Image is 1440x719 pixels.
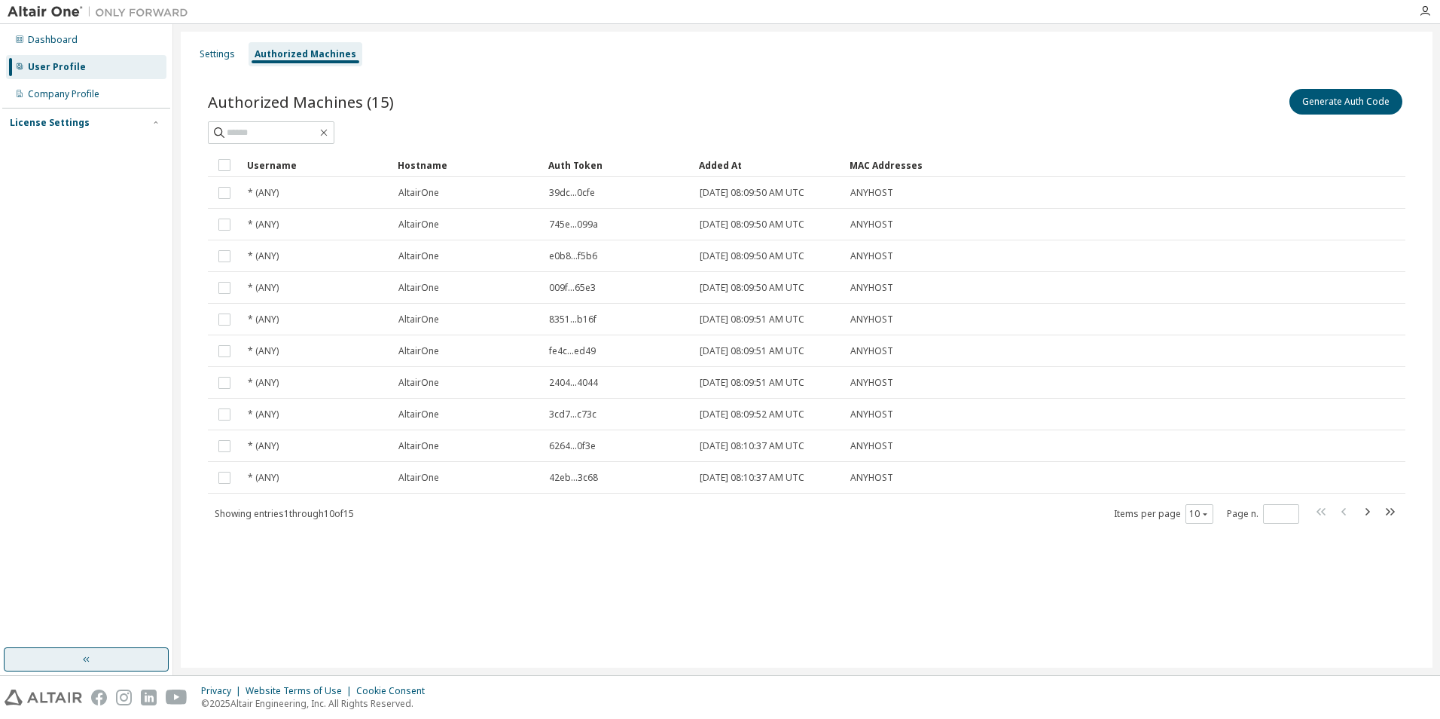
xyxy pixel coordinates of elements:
[700,472,804,484] span: [DATE] 08:10:37 AM UTC
[549,472,598,484] span: 42eb...3c68
[850,408,893,421] span: ANYHOST
[398,440,439,452] span: AltairOne
[1227,504,1299,524] span: Page n.
[248,219,279,231] span: * (ANY)
[1289,89,1402,115] button: Generate Auth Code
[850,282,893,294] span: ANYHOST
[398,377,439,389] span: AltairOne
[398,187,439,199] span: AltairOne
[398,345,439,357] span: AltairOne
[208,91,394,112] span: Authorized Machines (15)
[248,408,279,421] span: * (ANY)
[398,472,439,484] span: AltairOne
[549,250,597,262] span: e0b8...f5b6
[201,685,246,697] div: Privacy
[28,61,86,73] div: User Profile
[247,153,386,177] div: Username
[398,314,439,326] span: AltairOne
[700,377,804,389] span: [DATE] 08:09:51 AM UTC
[1114,504,1213,524] span: Items per page
[255,48,356,60] div: Authorized Machines
[700,282,804,294] span: [DATE] 08:09:50 AM UTC
[398,219,439,231] span: AltairOne
[28,88,99,100] div: Company Profile
[200,48,235,60] div: Settings
[549,219,598,231] span: 745e...099a
[8,5,196,20] img: Altair One
[549,377,598,389] span: 2404...4044
[850,219,893,231] span: ANYHOST
[549,345,596,357] span: fe4c...ed49
[549,408,596,421] span: 3cd7...c73c
[248,282,279,294] span: * (ANY)
[215,507,354,520] span: Showing entries 1 through 10 of 15
[700,187,804,199] span: [DATE] 08:09:50 AM UTC
[10,117,90,129] div: License Settings
[700,408,804,421] span: [DATE] 08:09:52 AM UTC
[549,314,596,326] span: 8351...b16f
[248,440,279,452] span: * (ANY)
[850,377,893,389] span: ANYHOST
[850,153,1247,177] div: MAC Addresses
[91,690,107,705] img: facebook.svg
[700,440,804,452] span: [DATE] 08:10:37 AM UTC
[850,472,893,484] span: ANYHOST
[356,685,434,697] div: Cookie Consent
[700,250,804,262] span: [DATE] 08:09:50 AM UTC
[248,472,279,484] span: * (ANY)
[549,440,596,452] span: 6264...0f3e
[201,697,434,710] p: © 2025 Altair Engineering, Inc. All Rights Reserved.
[5,690,82,705] img: altair_logo.svg
[246,685,356,697] div: Website Terms of Use
[850,314,893,326] span: ANYHOST
[248,345,279,357] span: * (ANY)
[248,377,279,389] span: * (ANY)
[398,408,439,421] span: AltairOne
[850,187,893,199] span: ANYHOST
[116,690,132,705] img: instagram.svg
[850,250,893,262] span: ANYHOST
[548,153,687,177] div: Auth Token
[549,282,596,294] span: 009f...65e3
[248,250,279,262] span: * (ANY)
[700,345,804,357] span: [DATE] 08:09:51 AM UTC
[1189,508,1210,520] button: 10
[28,34,78,46] div: Dashboard
[248,314,279,326] span: * (ANY)
[248,187,279,199] span: * (ANY)
[850,345,893,357] span: ANYHOST
[699,153,837,177] div: Added At
[700,314,804,326] span: [DATE] 08:09:51 AM UTC
[700,219,804,231] span: [DATE] 08:09:50 AM UTC
[398,250,439,262] span: AltairOne
[398,282,439,294] span: AltairOne
[166,690,188,705] img: youtube.svg
[549,187,595,199] span: 39dc...0cfe
[141,690,157,705] img: linkedin.svg
[850,440,893,452] span: ANYHOST
[398,153,536,177] div: Hostname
